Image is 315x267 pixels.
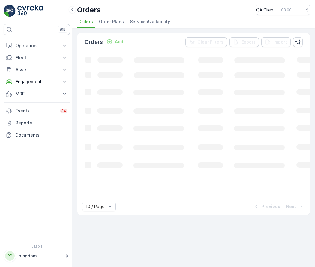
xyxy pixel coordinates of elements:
[256,7,275,13] p: QA Client
[61,109,66,113] p: 34
[4,52,70,64] button: Fleet
[16,132,67,138] p: Documents
[4,88,70,100] button: MRF
[17,5,43,17] img: logo_light-DOdMpM7g.png
[253,203,281,210] button: Previous
[16,55,58,61] p: Fleet
[229,37,259,47] button: Export
[16,108,56,114] p: Events
[16,91,58,97] p: MRF
[77,5,101,15] p: Orders
[115,39,123,45] p: Add
[4,105,70,117] a: Events34
[99,19,124,25] span: Order Plans
[4,64,70,76] button: Asset
[286,203,305,210] button: Next
[16,67,58,73] p: Asset
[197,39,223,45] p: Clear Filters
[241,39,255,45] p: Export
[273,39,287,45] p: Import
[277,8,293,12] p: ( +03:00 )
[256,5,310,15] button: QA Client(+03:00)
[85,38,103,46] p: Orders
[16,120,67,126] p: Reports
[130,19,170,25] span: Service Availability
[19,253,61,259] p: pingdom
[4,129,70,141] a: Documents
[262,204,280,210] p: Previous
[4,76,70,88] button: Engagement
[4,245,70,248] span: v 1.50.1
[4,250,70,262] button: PPpingdom
[5,251,15,261] div: PP
[286,204,296,210] p: Next
[4,40,70,52] button: Operations
[104,38,126,45] button: Add
[60,27,66,32] p: ⌘B
[78,19,93,25] span: Orders
[16,43,58,49] p: Operations
[185,37,227,47] button: Clear Filters
[261,37,291,47] button: Import
[4,117,70,129] a: Reports
[16,79,58,85] p: Engagement
[4,5,16,17] img: logo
